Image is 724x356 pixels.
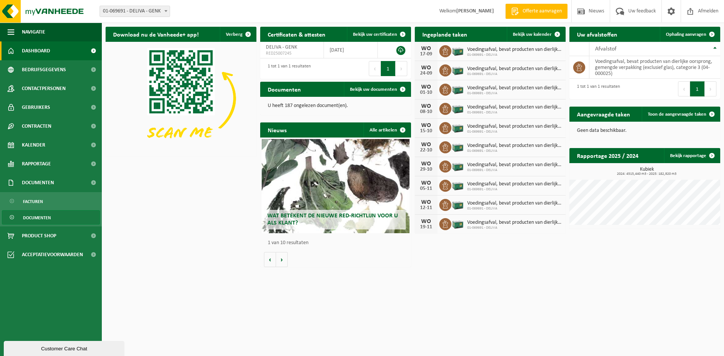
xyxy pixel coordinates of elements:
[22,245,83,264] span: Acceptatievoorwaarden
[419,52,434,57] div: 17-09
[22,173,54,192] span: Documenten
[690,81,705,96] button: 1
[505,4,568,19] a: Offerte aanvragen
[347,27,410,42] a: Bekijk uw certificaten
[268,240,407,246] p: 1 van 10 resultaten
[467,47,562,53] span: Voedingsafval, bevat producten van dierlijke oorsprong, gemengde verpakking (exc...
[467,104,562,110] span: Voedingsafval, bevat producten van dierlijke oorsprong, gemengde verpakking (exc...
[573,172,720,176] span: 2024: 4515,440 m3 - 2025: 182,920 m3
[451,83,464,95] img: PB-LB-0680-HPE-GN-01
[381,61,396,76] button: 1
[419,84,434,90] div: WO
[260,122,294,137] h2: Nieuws
[467,91,562,96] span: 01-069691 - DELIVA
[22,23,45,41] span: Navigatie
[396,61,407,76] button: Next
[23,211,51,225] span: Documenten
[467,85,562,91] span: Voedingsafval, bevat producten van dierlijke oorsprong, gemengde verpakking (exc...
[324,42,378,58] td: [DATE]
[350,87,397,92] span: Bekijk uw documenten
[353,32,397,37] span: Bekijk uw certificaten
[419,161,434,167] div: WO
[264,252,276,267] button: Vorige
[569,107,638,121] h2: Aangevraagde taken
[521,8,564,15] span: Offerte aanvragen
[660,27,719,42] a: Ophaling aanvragen
[267,213,398,226] span: Wat betekent de nieuwe RED-richtlijn voor u als klant?
[451,102,464,115] img: PB-LB-0680-HPE-GN-01
[507,27,565,42] a: Bekijk uw kalender
[569,148,646,163] h2: Rapportage 2025 / 2024
[467,220,562,226] span: Voedingsafval, bevat producten van dierlijke oorsprong, gemengde verpakking (exc...
[467,110,562,115] span: 01-069691 - DELIVA
[467,130,562,134] span: 01-069691 - DELIVA
[268,103,403,108] p: U heeft 187 ongelezen document(en).
[22,117,51,136] span: Contracten
[419,65,434,71] div: WO
[467,72,562,76] span: 01-069691 - DELIVA
[648,112,706,117] span: Toon de aangevraagde taken
[106,27,206,41] h2: Download nu de Vanheede+ app!
[467,143,562,149] span: Voedingsafval, bevat producten van dierlijke oorsprong, gemengde verpakking (exc...
[664,148,719,163] a: Bekijk rapportage
[642,107,719,122] a: Toon de aangevraagde taken
[2,194,100,208] a: Facturen
[678,81,690,96] button: Previous
[22,154,51,173] span: Rapportage
[451,217,464,230] img: PB-LB-0680-HPE-GN-01
[264,60,311,77] div: 1 tot 1 van 1 resultaten
[573,81,620,97] div: 1 tot 1 van 1 resultaten
[451,63,464,76] img: PB-LB-0680-HPE-GN-01
[419,103,434,109] div: WO
[467,226,562,230] span: 01-069691 - DELIVA
[419,167,434,172] div: 29-10
[589,56,720,79] td: voedingsafval, bevat producten van dierlijke oorsprong, gemengde verpakking (exclusief glas), cat...
[577,128,713,133] p: Geen data beschikbaar.
[419,186,434,191] div: 05-11
[419,142,434,148] div: WO
[451,44,464,57] img: PB-LB-0680-HPE-GN-01
[344,82,410,97] a: Bekijk uw documenten
[419,205,434,211] div: 12-11
[467,168,562,173] span: 01-069691 - DELIVA
[419,128,434,134] div: 15-10
[23,194,43,209] span: Facturen
[220,27,256,42] button: Verberg
[467,162,562,168] span: Voedingsafval, bevat producten van dierlijke oorsprong, gemengde verpakking (exc...
[106,42,256,155] img: Download de VHEPlus App
[100,6,170,17] span: 01-069691 - DELIVA - GENK
[266,44,297,50] span: DELIVA - GENK
[666,32,706,37] span: Ophaling aanvragen
[266,50,318,57] span: RED25007245
[419,148,434,153] div: 22-10
[2,210,100,225] a: Documenten
[467,149,562,153] span: 01-069691 - DELIVA
[451,179,464,191] img: PB-LB-0680-HPE-GN-01
[467,181,562,187] span: Voedingsafval, bevat producten van dierlijke oorsprong, gemengde verpakking (exc...
[467,66,562,72] span: Voedingsafval, bevat producten van dierlijke oorsprong, gemengde verpakking (exc...
[595,46,617,52] span: Afvalstof
[369,61,381,76] button: Previous
[419,109,434,115] div: 08-10
[451,159,464,172] img: PB-LB-0680-HPE-GN-01
[22,136,45,154] span: Kalender
[705,81,716,96] button: Next
[451,140,464,153] img: PB-LB-0680-HPE-GN-01
[419,199,434,205] div: WO
[22,98,50,117] span: Gebruikers
[22,41,50,60] span: Dashboard
[262,139,410,233] a: Wat betekent de nieuwe RED-richtlijn voor u als klant?
[419,122,434,128] div: WO
[451,198,464,211] img: PB-LB-0680-HPE-GN-01
[364,122,410,138] a: Alle artikelen
[573,167,720,176] h3: Kubiek
[22,226,56,245] span: Product Shop
[419,46,434,52] div: WO
[226,32,242,37] span: Verberg
[22,60,66,79] span: Bedrijfsgegevens
[419,180,434,186] div: WO
[419,225,434,230] div: 19-11
[456,8,494,14] strong: [PERSON_NAME]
